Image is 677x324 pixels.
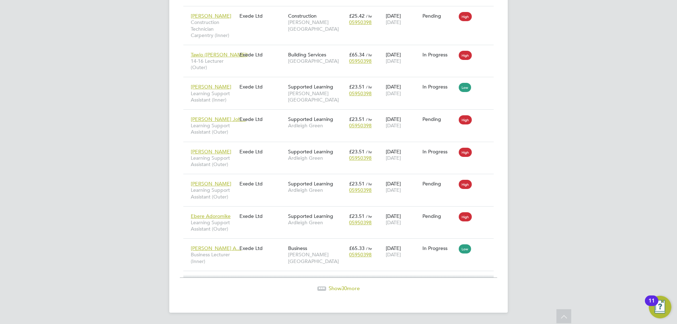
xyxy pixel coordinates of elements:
[349,90,372,97] span: 05950398
[288,148,333,155] span: Supported Learning
[189,209,494,215] a: Ebere AdoromikeLearning Support Assistant (Outer)Exede LtdSupported LearningArdleigh Green£23.51 ...
[191,181,231,187] span: [PERSON_NAME]
[422,84,456,90] div: In Progress
[459,212,472,221] span: High
[191,245,241,251] span: [PERSON_NAME] A…
[191,213,231,219] span: Ebere Adoromike
[288,84,333,90] span: Supported Learning
[349,187,372,193] span: 05950398
[349,84,365,90] span: £23.51
[288,19,346,32] span: [PERSON_NAME][GEOGRAPHIC_DATA]
[191,13,231,19] span: [PERSON_NAME]
[288,187,346,193] span: Ardleigh Green
[288,122,346,129] span: Ardleigh Green
[238,145,286,158] div: Exede Ltd
[384,48,421,68] div: [DATE]
[349,155,372,161] span: 05950398
[349,181,365,187] span: £23.51
[386,58,401,64] span: [DATE]
[238,209,286,223] div: Exede Ltd
[288,51,326,58] span: Building Services
[459,83,471,92] span: Low
[349,148,365,155] span: £23.51
[288,90,346,103] span: [PERSON_NAME][GEOGRAPHIC_DATA]
[189,177,494,183] a: [PERSON_NAME]Learning Support Assistant (Outer)Exede LtdSupported LearningArdleigh Green£23.51 / ...
[288,181,333,187] span: Supported Learning
[329,285,360,292] span: Show more
[189,9,494,15] a: [PERSON_NAME]Construction Technician Carpentry (Inner)Exede LtdConstruction[PERSON_NAME][GEOGRAPH...
[288,219,346,226] span: Ardleigh Green
[649,296,671,318] button: Open Resource Center, 11 new notifications
[238,80,286,93] div: Exede Ltd
[422,116,456,122] div: Pending
[349,213,365,219] span: £23.51
[288,116,333,122] span: Supported Learning
[191,122,236,135] span: Learning Support Assistant (Outer)
[288,251,346,264] span: [PERSON_NAME][GEOGRAPHIC_DATA]
[422,13,456,19] div: Pending
[459,51,472,60] span: High
[386,90,401,97] span: [DATE]
[386,251,401,258] span: [DATE]
[288,155,346,161] span: Ardleigh Green
[384,80,421,100] div: [DATE]
[191,58,236,71] span: 14-16 Lecturer (Outer)
[349,19,372,25] span: 05950398
[459,12,472,21] span: High
[191,116,246,122] span: [PERSON_NAME] Joh…
[238,177,286,190] div: Exede Ltd
[189,145,494,151] a: [PERSON_NAME]Learning Support Assistant (Outer)Exede LtdSupported LearningArdleigh Green£23.51 / ...
[422,51,456,58] div: In Progress
[384,145,421,165] div: [DATE]
[349,122,372,129] span: 05950398
[384,112,421,132] div: [DATE]
[349,245,365,251] span: £65.33
[238,9,286,23] div: Exede Ltd
[349,251,372,258] span: 05950398
[459,180,472,189] span: High
[459,115,472,124] span: High
[191,51,248,58] span: Tawio ([PERSON_NAME])
[386,187,401,193] span: [DATE]
[459,244,471,253] span: Low
[384,242,421,261] div: [DATE]
[366,52,372,57] span: / hr
[189,241,494,247] a: [PERSON_NAME] A…Business Lecturer (Inner)Exede LtdBusiness[PERSON_NAME][GEOGRAPHIC_DATA]£65.33 / ...
[422,148,456,155] div: In Progress
[422,181,456,187] div: Pending
[366,149,372,154] span: / hr
[238,112,286,126] div: Exede Ltd
[366,117,372,122] span: / hr
[349,51,365,58] span: £65.34
[288,245,307,251] span: Business
[366,181,372,187] span: / hr
[349,13,365,19] span: £25.42
[366,246,372,251] span: / hr
[349,219,372,226] span: 05950398
[288,13,317,19] span: Construction
[189,48,494,54] a: Tawio ([PERSON_NAME])14-16 Lecturer (Outer)Exede LtdBuilding Services[GEOGRAPHIC_DATA]£65.34 / hr...
[191,187,236,200] span: Learning Support Assistant (Outer)
[341,285,347,292] span: 30
[648,301,655,310] div: 11
[288,213,333,219] span: Supported Learning
[386,219,401,226] span: [DATE]
[238,242,286,255] div: Exede Ltd
[288,58,346,64] span: [GEOGRAPHIC_DATA]
[191,219,236,232] span: Learning Support Assistant (Outer)
[366,214,372,219] span: / hr
[366,13,372,19] span: / hr
[191,155,236,167] span: Learning Support Assistant (Outer)
[238,48,286,61] div: Exede Ltd
[386,122,401,129] span: [DATE]
[191,84,231,90] span: [PERSON_NAME]
[459,148,472,157] span: High
[349,116,365,122] span: £23.51
[191,90,236,103] span: Learning Support Assistant (Inner)
[189,112,494,118] a: [PERSON_NAME] Joh…Learning Support Assistant (Outer)Exede LtdSupported LearningArdleigh Green£23....
[384,9,421,29] div: [DATE]
[189,80,494,86] a: [PERSON_NAME]Learning Support Assistant (Inner)Exede LtdSupported Learning[PERSON_NAME][GEOGRAPHI...
[384,177,421,197] div: [DATE]
[422,245,456,251] div: In Progress
[386,155,401,161] span: [DATE]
